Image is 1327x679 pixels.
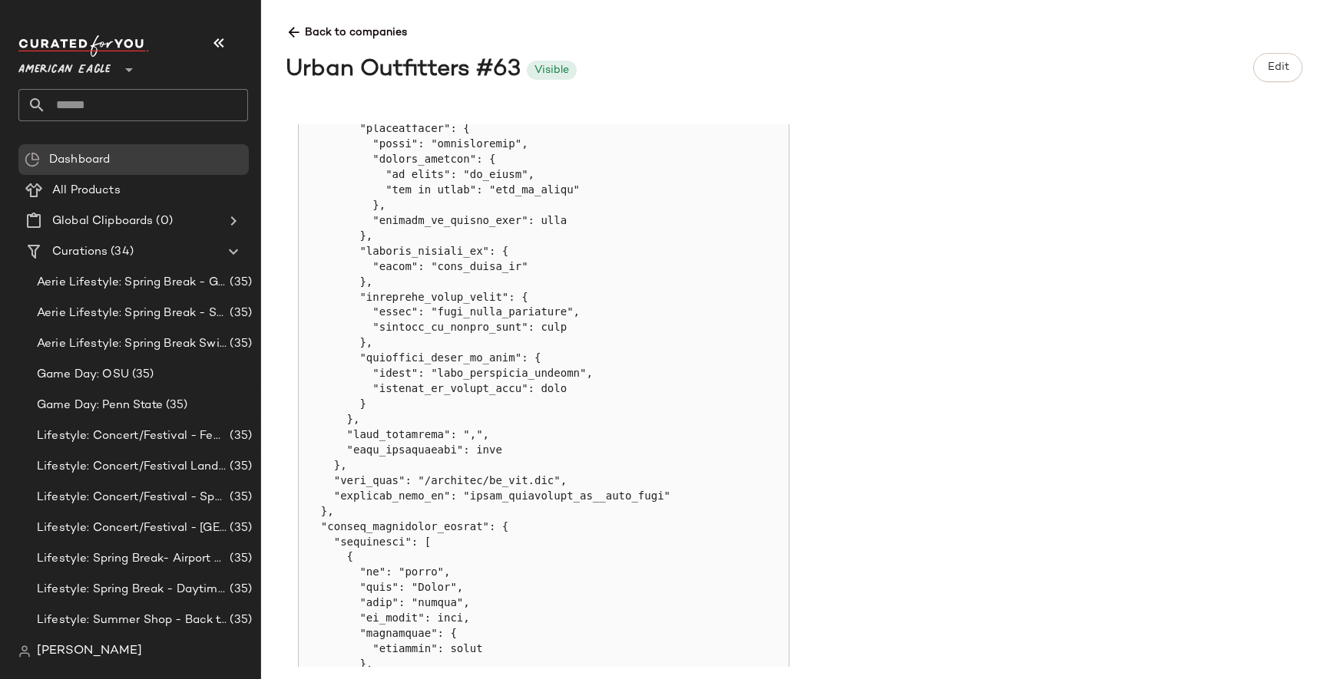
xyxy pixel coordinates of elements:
span: (35) [227,427,252,445]
span: Lifestyle: Spring Break- Airport Style [37,550,227,568]
span: Edit [1266,61,1289,74]
span: Lifestyle: Concert/Festival - [GEOGRAPHIC_DATA] [37,519,227,537]
span: Game Day: Penn State [37,397,163,414]
span: (35) [227,335,252,353]
span: (35) [129,366,154,384]
span: [PERSON_NAME] [37,642,142,661]
span: (35) [163,397,188,414]
div: Visible [534,62,569,78]
span: American Eagle [18,52,111,80]
span: Lifestyle: Summer Shop - Back to School Essentials [37,611,227,629]
span: (35) [227,274,252,292]
span: (35) [227,550,252,568]
span: Global Clipboards [52,213,153,230]
span: Lifestyle: Concert/Festival - Sporty [37,489,227,506]
img: cfy_white_logo.C9jOOHJF.svg [18,35,149,57]
span: Lifestyle: Concert/Festival - Femme [37,427,227,445]
img: svg%3e [25,152,40,167]
img: svg%3e [18,645,31,658]
span: (35) [227,489,252,506]
button: Edit [1253,53,1302,82]
span: Aerie Lifestyle: Spring Break - Sporty [37,305,227,322]
span: (35) [227,611,252,629]
span: All Products [52,182,121,199]
span: Lifestyle: Concert/Festival Landing Page [37,458,227,476]
span: (0) [153,213,172,230]
span: Game Day: OSU [37,366,129,384]
span: Curations [52,243,108,261]
span: (34) [108,243,134,261]
div: Urban Outfitters #63 [286,53,521,87]
span: Aerie Lifestyle: Spring Break - Girly/Femme [37,274,227,292]
span: Aerie Lifestyle: Spring Break Swimsuits Landing Page [37,335,227,353]
span: (35) [227,581,252,598]
span: Back to companies [286,12,1302,41]
span: (35) [227,519,252,537]
span: (35) [227,305,252,322]
span: Lifestyle: Spring Break - Daytime Casual [37,581,227,598]
span: (35) [227,458,252,476]
span: Dashboard [49,151,110,169]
